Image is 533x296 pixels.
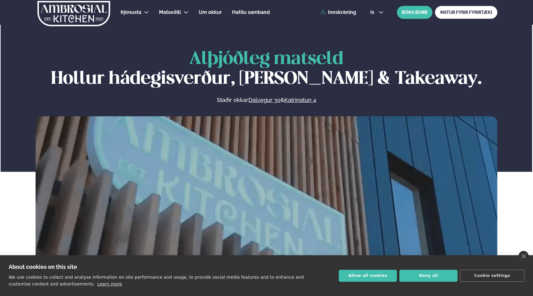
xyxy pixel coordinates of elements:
[189,51,343,68] span: Alþjóðleg matseld
[36,49,497,89] h1: Hollur hádegisverður, [PERSON_NAME] & Takeaway.
[518,251,529,261] a: close
[435,6,497,19] a: MATUR FYRIR FYRIRTÆKI
[121,9,141,15] span: Þjónusta
[460,270,524,282] button: Cookie settings
[199,9,222,16] a: Um okkur
[149,96,383,104] p: Staðir okkar &
[199,9,222,15] span: Um okkur
[248,96,281,104] a: Dalvegur 30
[399,270,458,282] button: Deny all
[365,10,389,15] button: is
[397,6,432,19] button: BÓKA BORÐ
[37,1,111,26] img: logo
[97,281,122,286] a: Learn more
[320,10,356,15] a: Innskráning
[339,270,397,282] button: Allow all cookies
[232,9,270,15] span: Hafðu samband
[370,10,376,15] span: is
[9,275,304,286] p: We use cookies to collect and analyse information on site performance and usage, to provide socia...
[284,96,316,104] a: Katrinatun 4
[159,9,181,15] span: Matseðill
[232,9,270,16] a: Hafðu samband
[159,9,181,16] a: Matseðill
[9,264,77,270] strong: About cookies on this site
[121,9,141,16] a: Þjónusta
